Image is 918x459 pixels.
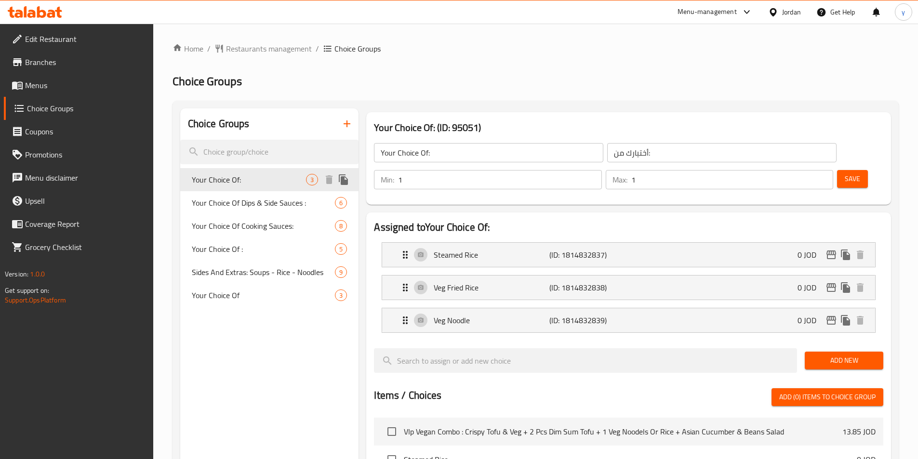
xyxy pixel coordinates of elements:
[772,388,883,406] button: Add (0) items to choice group
[374,304,883,337] li: Expand
[180,168,359,191] div: Your Choice Of:3deleteduplicate
[27,103,146,114] span: Choice Groups
[25,126,146,137] span: Coupons
[25,33,146,45] span: Edit Restaurant
[25,172,146,184] span: Menu disclaimer
[824,248,838,262] button: edit
[374,220,883,235] h2: Assigned to Your Choice Of:
[4,212,153,236] a: Coverage Report
[192,266,335,278] span: Sides And Extras: Soups - Rice - Noodles
[192,289,335,301] span: Your Choice Of
[4,51,153,74] a: Branches
[306,174,318,185] div: Choices
[180,284,359,307] div: Your Choice Of3
[382,275,875,300] div: Expand
[798,282,824,293] p: 0 JOD
[25,241,146,253] span: Grocery Checklist
[192,174,306,185] span: Your Choice Of:
[4,27,153,51] a: Edit Restaurant
[226,43,312,54] span: Restaurants management
[4,236,153,259] a: Grocery Checklist
[25,79,146,91] span: Menus
[25,149,146,160] span: Promotions
[853,248,867,262] button: delete
[335,245,346,254] span: 5
[381,174,394,185] p: Min:
[335,243,347,255] div: Choices
[382,308,875,332] div: Expand
[30,268,45,280] span: 1.0.0
[5,284,49,297] span: Get support on:
[798,249,824,261] p: 0 JOD
[180,140,359,164] input: search
[824,280,838,295] button: edit
[25,56,146,68] span: Branches
[812,354,876,367] span: Add New
[335,197,347,209] div: Choices
[798,315,824,326] p: 0 JOD
[4,97,153,120] a: Choice Groups
[853,280,867,295] button: delete
[336,172,351,187] button: duplicate
[837,170,868,188] button: Save
[374,388,441,403] h2: Items / Choices
[902,7,905,17] span: y
[173,70,242,92] span: Choice Groups
[173,43,203,54] a: Home
[5,268,28,280] span: Version:
[549,315,626,326] p: (ID: 1814832839)
[4,74,153,97] a: Menus
[838,280,853,295] button: duplicate
[4,143,153,166] a: Promotions
[374,271,883,304] li: Expand
[180,261,359,284] div: Sides And Extras: Soups - Rice - Noodles9
[382,421,402,442] span: Select choice
[335,220,347,232] div: Choices
[434,282,549,293] p: Veg Fried Rice
[374,238,883,271] li: Expand
[335,291,346,300] span: 3
[335,268,346,277] span: 9
[779,391,876,403] span: Add (0) items to choice group
[334,43,381,54] span: Choice Groups
[306,175,318,184] span: 3
[214,43,312,54] a: Restaurants management
[322,172,336,187] button: delete
[382,243,875,267] div: Expand
[335,289,347,301] div: Choices
[374,120,883,135] h3: Your Choice Of: (ID: 95051)
[434,249,549,261] p: Steamed Rice
[180,237,359,261] div: Your Choice Of :5
[25,195,146,207] span: Upsell
[782,7,801,17] div: Jordan
[180,214,359,237] div: Your Choice Of Cooking Sauces:8
[845,173,860,185] span: Save
[192,197,335,209] span: Your Choice Of Dips & Side Sauces :
[374,348,797,373] input: search
[192,220,335,232] span: Your Choice Of Cooking Sauces:
[4,189,153,212] a: Upsell
[335,198,346,208] span: 6
[188,117,250,131] h2: Choice Groups
[838,313,853,328] button: duplicate
[173,43,899,54] nav: breadcrumb
[805,352,883,369] button: Add New
[678,6,737,18] div: Menu-management
[4,166,153,189] a: Menu disclaimer
[842,426,876,437] p: 13.85 JOD
[192,243,335,255] span: Your Choice Of :
[838,248,853,262] button: duplicate
[549,282,626,293] p: (ID: 1814832838)
[824,313,838,328] button: edit
[434,315,549,326] p: Veg Noodle
[316,43,319,54] li: /
[207,43,211,54] li: /
[5,294,66,306] a: Support.OpsPlatform
[180,191,359,214] div: Your Choice Of Dips & Side Sauces :6
[549,249,626,261] p: (ID: 1814832837)
[404,426,842,437] span: VIp Vegan Combo : Crispy Tofu & Veg + 2 Pcs Dim Sum Tofu + 1 Veg Noodels Or Rice + Asian Cucumber...
[4,120,153,143] a: Coupons
[25,218,146,230] span: Coverage Report
[612,174,627,185] p: Max:
[335,222,346,231] span: 8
